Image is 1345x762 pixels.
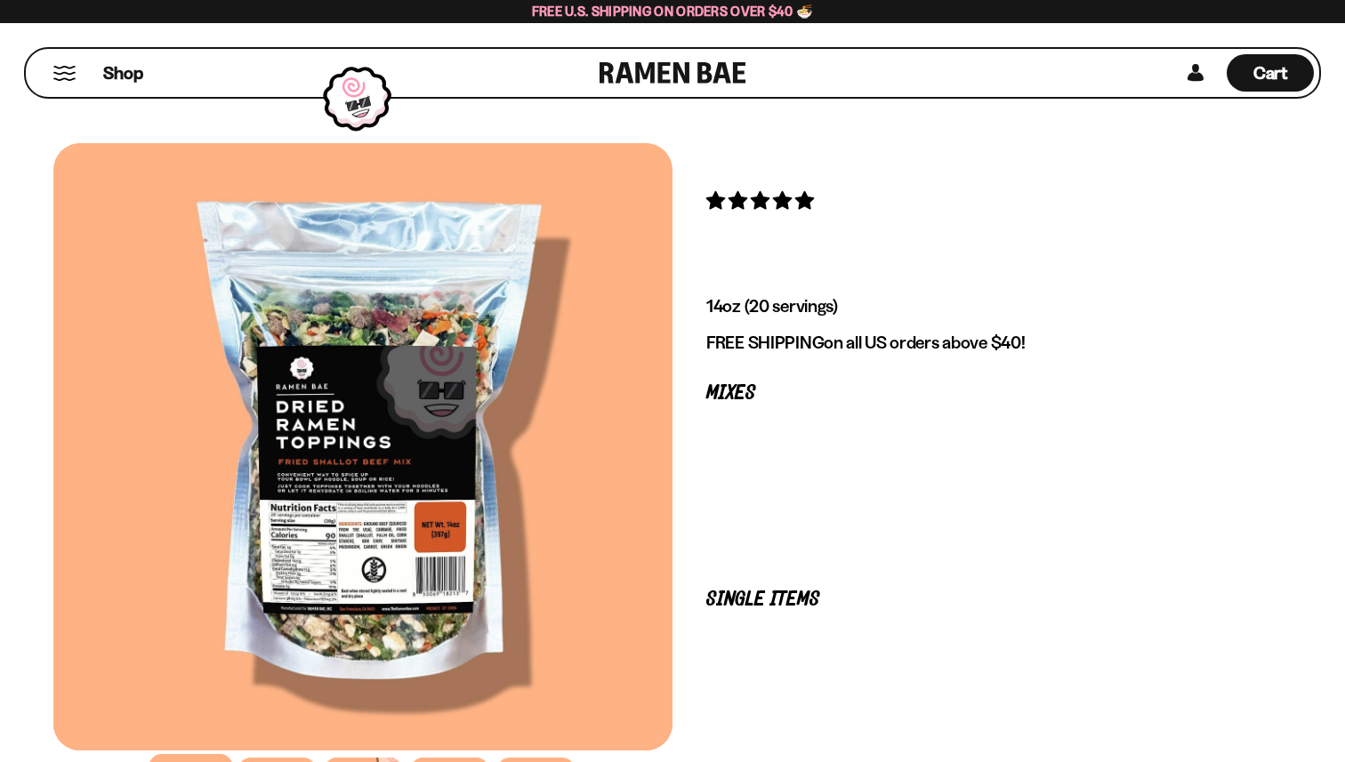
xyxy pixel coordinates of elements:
[103,61,143,85] span: Shop
[706,332,824,353] strong: FREE SHIPPING
[706,332,1258,354] p: on all US orders above $40!
[52,66,77,81] button: Mobile Menu Trigger
[706,189,817,212] span: 4.82 stars
[1253,62,1288,84] span: Cart
[706,385,1258,402] p: Mixes
[103,54,143,92] a: Shop
[532,3,814,20] span: Free U.S. Shipping on Orders over $40 🍜
[1227,49,1314,97] div: Cart
[706,591,1258,608] p: Single Items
